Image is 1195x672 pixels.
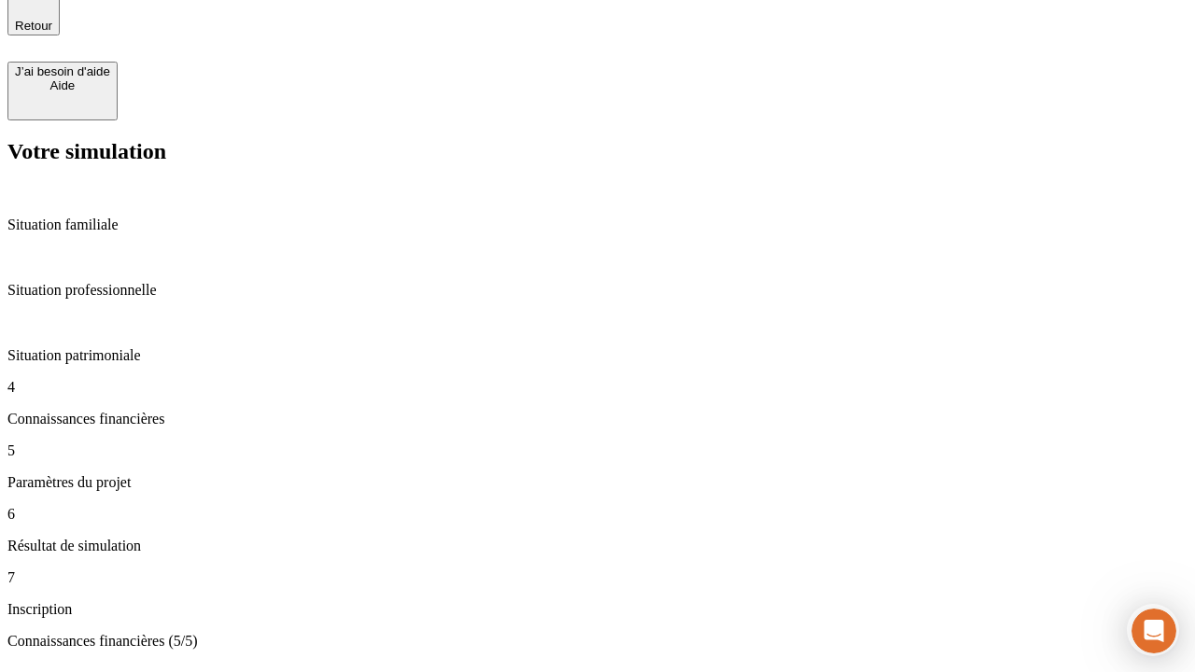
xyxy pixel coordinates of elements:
div: Aide [15,78,110,92]
p: Situation patrimoniale [7,347,1188,364]
span: Retour [15,19,52,33]
div: J’ai besoin d'aide [15,64,110,78]
p: 6 [7,506,1188,523]
p: Connaissances financières [7,411,1188,427]
p: Situation professionnelle [7,282,1188,299]
h2: Votre simulation [7,139,1188,164]
p: 4 [7,379,1188,396]
button: J’ai besoin d'aideAide [7,62,118,120]
p: Connaissances financières (5/5) [7,633,1188,650]
p: Situation familiale [7,217,1188,233]
iframe: Intercom live chat discovery launcher [1127,604,1179,656]
p: 7 [7,569,1188,586]
iframe: Intercom live chat [1132,609,1176,653]
p: Inscription [7,601,1188,618]
p: Résultat de simulation [7,538,1188,554]
p: Paramètres du projet [7,474,1188,491]
p: 5 [7,442,1188,459]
